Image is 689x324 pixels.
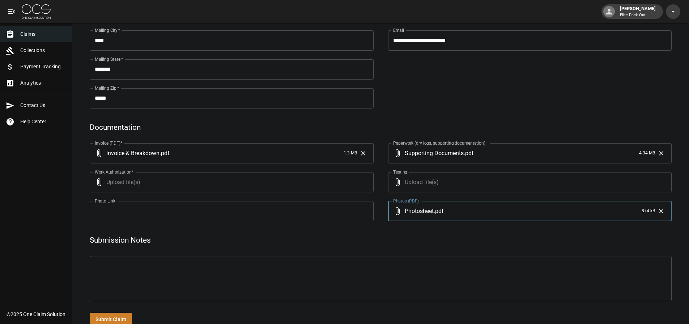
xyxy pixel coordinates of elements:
[22,4,51,19] img: ocs-logo-white-transparent.png
[4,4,19,19] button: open drawer
[344,150,357,157] span: 1.3 MB
[620,12,656,18] p: Elite Pack Out
[160,149,170,157] span: . pdf
[393,198,419,204] label: Photos (PDF)
[405,172,652,192] span: Upload file(s)
[20,102,66,109] span: Contact Us
[95,85,119,91] label: Mailing Zip
[95,169,133,175] label: Work Authorization*
[20,47,66,54] span: Collections
[106,172,354,192] span: Upload file(s)
[95,140,123,146] label: Invoice (PDF)*
[95,56,123,62] label: Mailing State
[656,206,667,217] button: Clear
[405,149,464,157] span: Supporting Documents
[106,149,160,157] span: Invoice & Breakdown
[464,149,474,157] span: . pdf
[656,148,667,159] button: Clear
[358,148,369,159] button: Clear
[20,79,66,87] span: Analytics
[20,63,66,71] span: Payment Tracking
[7,311,65,318] div: © 2025 One Claim Solution
[434,207,444,215] span: . pdf
[95,27,120,33] label: Mailing City
[20,30,66,38] span: Claims
[617,5,659,18] div: [PERSON_NAME]
[20,118,66,125] span: Help Center
[405,207,434,215] span: Photosheet
[393,140,485,146] label: Paperwork (dry logs, supporting documentation)
[393,169,407,175] label: Testing
[642,208,655,215] span: 874 kB
[95,198,115,204] label: Photo Link
[639,150,655,157] span: 4.34 MB
[393,27,404,33] label: Email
